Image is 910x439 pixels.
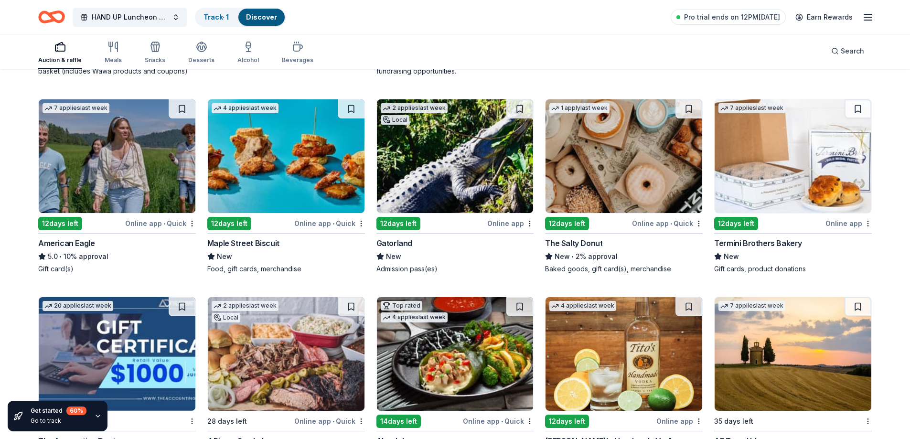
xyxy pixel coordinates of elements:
[207,99,365,274] a: Image for Maple Street Biscuit4 applieslast week12days leftOnline app•QuickMaple Street BiscuitNe...
[31,407,86,415] div: Get started
[376,237,412,249] div: Gatorland
[377,297,534,411] img: Image for Abuelo's
[572,253,574,260] span: •
[38,264,196,274] div: Gift card(s)
[632,217,703,229] div: Online app Quick
[208,99,364,213] img: Image for Maple Street Biscuit
[282,56,313,64] div: Beverages
[487,217,534,229] div: Online app
[195,8,286,27] button: Track· 1Discover
[38,237,95,249] div: American Eagle
[66,407,86,415] div: 60 %
[545,217,589,230] div: 12 days left
[381,103,448,113] div: 2 applies last week
[376,415,421,428] div: 14 days left
[546,297,702,411] img: Image for Tito's Handmade Vodka
[48,251,58,262] span: 5.0
[501,418,503,425] span: •
[714,217,758,230] div: 12 days left
[656,415,703,427] div: Online app
[212,313,240,322] div: Local
[715,99,871,213] img: Image for Termini Brothers Bakery
[31,417,86,425] div: Go to track
[684,11,780,23] span: Pro trial ends on 12PM[DATE]
[715,297,871,411] img: Image for AF Travel Ideas
[38,56,82,64] div: Auction & raffle
[212,103,278,113] div: 4 applies last week
[39,99,195,213] img: Image for American Eagle
[145,56,165,64] div: Snacks
[38,251,196,262] div: 10% approval
[145,37,165,69] button: Snacks
[217,251,232,262] span: New
[545,264,703,274] div: Baked goods, gift card(s), merchandise
[105,37,122,69] button: Meals
[38,217,82,230] div: 12 days left
[790,9,858,26] a: Earn Rewards
[381,301,422,311] div: Top rated
[38,37,82,69] button: Auction & raffle
[332,418,334,425] span: •
[294,217,365,229] div: Online app Quick
[555,251,570,262] span: New
[841,45,864,57] span: Search
[545,251,703,262] div: 2% approval
[545,415,589,428] div: 12 days left
[376,99,534,274] a: Image for Gatorland2 applieslast weekLocal12days leftOnline appGatorlandNewAdmission pass(es)
[714,264,872,274] div: Gift cards, product donations
[825,217,872,229] div: Online app
[203,13,229,21] a: Track· 1
[377,99,534,213] img: Image for Gatorland
[188,37,214,69] button: Desserts
[237,37,259,69] button: Alcohol
[188,56,214,64] div: Desserts
[714,416,753,427] div: 35 days left
[376,264,534,274] div: Admission pass(es)
[549,103,610,113] div: 1 apply last week
[43,301,113,311] div: 20 applies last week
[105,56,122,64] div: Meals
[38,99,196,274] a: Image for American Eagle7 applieslast week12days leftOnline app•QuickAmerican Eagle5.0•10% approv...
[43,103,109,113] div: 7 applies last week
[125,217,196,229] div: Online app Quick
[212,301,278,311] div: 2 applies last week
[824,42,872,61] button: Search
[376,217,420,230] div: 12 days left
[237,56,259,64] div: Alcohol
[724,251,739,262] span: New
[545,99,703,274] a: Image for The Salty Donut1 applylast week12days leftOnline app•QuickThe Salty DonutNew•2% approva...
[282,37,313,69] button: Beverages
[207,416,247,427] div: 28 days left
[39,297,195,411] img: Image for The Accounting Doctor
[545,237,602,249] div: The Salty Donut
[207,264,365,274] div: Food, gift cards, merchandise
[92,11,168,23] span: HAND UP Luncheon 2025
[207,217,251,230] div: 12 days left
[546,99,702,213] img: Image for The Salty Donut
[207,237,279,249] div: Maple Street Biscuit
[718,301,785,311] div: 7 applies last week
[163,220,165,227] span: •
[714,237,802,249] div: Termini Brothers Bakery
[38,6,65,28] a: Home
[73,8,187,27] button: HAND UP Luncheon 2025
[670,220,672,227] span: •
[59,253,62,260] span: •
[381,115,409,125] div: Local
[549,301,616,311] div: 4 applies last week
[671,10,786,25] a: Pro trial ends on 12PM[DATE]
[332,220,334,227] span: •
[714,99,872,274] a: Image for Termini Brothers Bakery7 applieslast week12days leftOnline appTermini Brothers BakeryNe...
[294,415,365,427] div: Online app Quick
[246,13,277,21] a: Discover
[463,415,534,427] div: Online app Quick
[381,312,448,322] div: 4 applies last week
[208,297,364,411] img: Image for 4 Rivers Smokehouse
[718,103,785,113] div: 7 applies last week
[386,251,401,262] span: New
